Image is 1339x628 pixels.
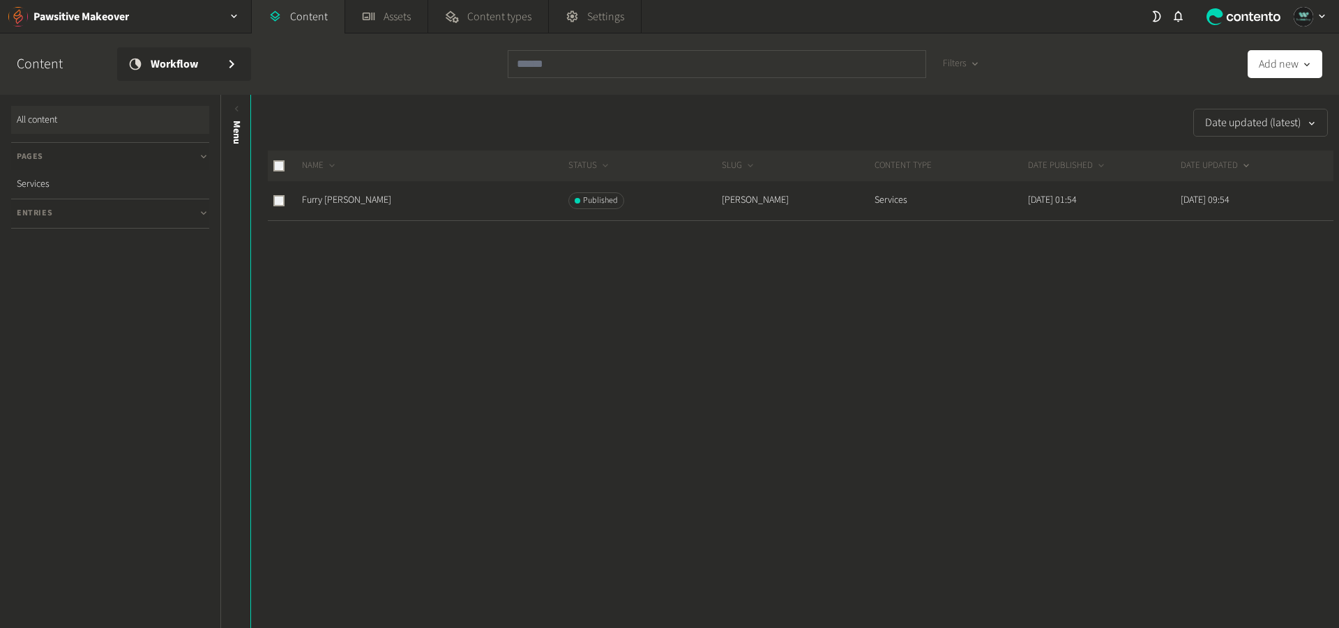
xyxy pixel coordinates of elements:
button: SLUG [722,159,756,173]
img: Pawsitive Makeover [8,7,28,26]
span: Settings [587,8,624,25]
button: Filters [932,50,991,78]
button: NAME [302,159,338,173]
button: STATUS [568,159,611,173]
a: All content [11,106,209,134]
td: Services [874,181,1027,220]
h2: Content [17,54,95,75]
span: Menu [229,121,244,144]
span: Published [583,194,618,207]
span: Content types [467,8,531,25]
td: [PERSON_NAME] [721,181,875,220]
a: Services [11,170,209,198]
button: Date updated (latest) [1193,109,1328,137]
button: DATE UPDATED [1181,159,1252,173]
img: The Web Shop [1294,7,1313,26]
button: DATE PUBLISHED [1028,159,1107,173]
span: Workflow [151,56,215,72]
span: Filters [943,56,967,71]
span: Entries [17,207,52,220]
time: [DATE] 01:54 [1028,193,1077,207]
h2: Pawsitive Makeover [33,8,129,25]
span: Pages [17,151,43,163]
button: Add new [1248,50,1322,78]
a: Furry [PERSON_NAME] [302,193,391,207]
a: Workflow [117,47,251,81]
th: CONTENT TYPE [874,151,1027,181]
time: [DATE] 09:54 [1181,193,1230,207]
